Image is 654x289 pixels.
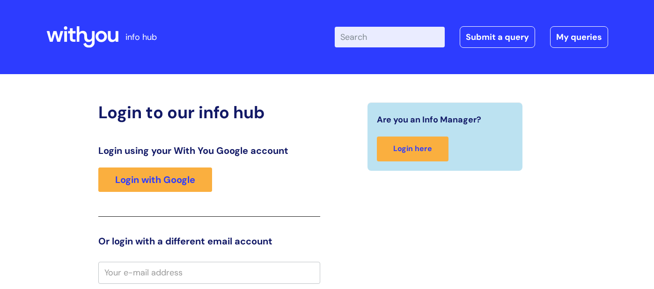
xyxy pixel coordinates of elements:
[460,26,535,48] a: Submit a query
[550,26,608,48] a: My queries
[125,30,157,45] p: info hub
[98,236,320,247] h3: Or login with a different email account
[98,102,320,122] h2: Login to our info hub
[377,112,481,127] span: Are you an Info Manager?
[98,167,212,192] a: Login with Google
[335,27,445,47] input: Search
[98,145,320,156] h3: Login using your With You Google account
[98,262,320,283] input: Your e-mail address
[377,137,448,161] a: Login here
